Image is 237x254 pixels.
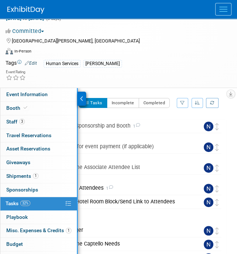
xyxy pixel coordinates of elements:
span: [GEOGRAPHIC_DATA][PERSON_NAME], [GEOGRAPHIC_DATA] [12,38,140,44]
a: Sponsorships [0,183,77,197]
span: Budget [6,241,23,247]
div: One Pager [54,224,189,236]
span: 1 [66,228,71,233]
img: Nina Finn [204,122,213,131]
div: Event Format [6,47,222,58]
i: Move task [215,165,219,172]
span: 1 [33,173,38,179]
div: Secure Sponsorship and Booth [54,119,189,132]
a: Refresh [206,98,219,108]
span: 1 [104,186,113,191]
a: Tasks32% [0,197,77,210]
a: Misc. Expenses & Credits1 [0,224,77,237]
div: In-Person [14,48,31,54]
span: Booth [6,105,29,111]
button: Completed [139,98,170,108]
div: [PERSON_NAME] [83,60,122,68]
span: to [21,15,28,21]
span: Event Information [6,91,48,97]
span: Giveaways [6,159,30,165]
div: Event Rating [6,70,26,74]
i: Booth reservation complete [24,106,27,110]
a: Booth [0,102,77,115]
img: Nina Finn [204,142,213,152]
div: Determine Associate Attendee List [54,161,189,173]
span: Playbook [6,214,28,220]
span: Shipments [6,173,38,179]
a: Asset Reservations [0,142,77,156]
button: Incomplete [107,98,139,108]
img: Nina Finn [204,240,213,249]
img: Format-Inperson.png [6,48,13,54]
img: Nina Finn [204,163,213,173]
a: Travel Reservations [0,129,77,142]
span: Tasks [6,200,30,206]
a: Staff3 [0,115,77,129]
div: Human Services [44,60,81,68]
button: All Tasks [79,98,107,108]
i: Move task [215,185,219,192]
i: Move task [215,123,219,130]
a: Event Information [0,88,77,101]
span: Sponsorships [6,187,38,193]
a: Playbook [0,211,77,224]
img: Nina Finn [204,226,213,236]
img: Nina Finn [204,184,213,193]
span: [DATE] [DATE] [6,15,44,21]
span: 32% [20,200,30,206]
a: Edit [25,61,37,66]
a: Budget [0,238,77,251]
div: Log PO for event payment (if applicable) [54,140,189,153]
img: ExhibitDay [7,6,44,14]
span: Staff [6,119,25,125]
span: Asset Reservations [6,146,50,152]
i: Move task [215,144,219,151]
i: Move task [215,227,219,234]
button: Menu [215,3,231,16]
div: Secure Hotel Room Block/Send Link to Attendees [54,195,189,208]
i: Move task [215,199,219,206]
img: Nina Finn [204,197,213,207]
div: Determine Captello Needs [54,237,189,250]
span: Misc. Expenses & Credits [6,227,71,233]
a: Shipments1 [0,170,77,183]
span: Travel Reservations [6,132,51,138]
a: Giveaways [0,156,77,169]
span: (3 days) [45,16,61,21]
td: Tags [6,59,37,68]
div: Register Attendees [54,182,189,194]
span: 3 [19,119,25,124]
span: 1 [131,124,140,129]
i: Move task [215,241,219,248]
button: Committed [6,27,47,35]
